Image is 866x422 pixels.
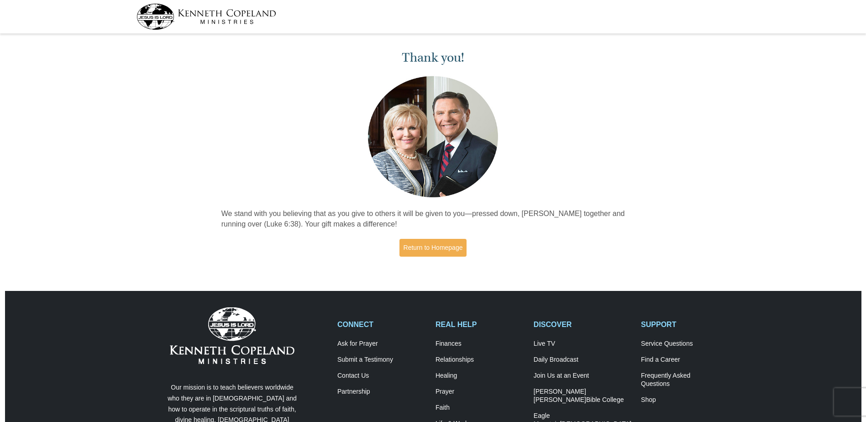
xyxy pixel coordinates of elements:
a: Relationships [436,356,524,364]
a: Live TV [534,340,631,348]
a: Healing [436,372,524,380]
a: Ask for Prayer [337,340,426,348]
a: Finances [436,340,524,348]
a: Contact Us [337,372,426,380]
a: Prayer [436,388,524,396]
p: We stand with you believing that as you give to others it will be given to you—pressed down, [PER... [221,209,645,230]
a: Partnership [337,388,426,396]
a: [PERSON_NAME] [PERSON_NAME]Bible College [534,388,631,404]
a: Service Questions [641,340,730,348]
h2: CONNECT [337,320,426,329]
span: Bible College [586,396,624,403]
a: Faith [436,404,524,412]
a: Submit a Testimony [337,356,426,364]
img: kcm-header-logo.svg [136,4,276,30]
h2: DISCOVER [534,320,631,329]
a: Find a Career [641,356,730,364]
h2: SUPPORT [641,320,730,329]
a: Join Us at an Event [534,372,631,380]
a: Shop [641,396,730,404]
a: Daily Broadcast [534,356,631,364]
img: Kenneth and Gloria [366,74,500,200]
img: Kenneth Copeland Ministries [170,307,294,364]
a: Frequently AskedQuestions [641,372,730,388]
h1: Thank you! [221,50,645,65]
h2: REAL HELP [436,320,524,329]
a: Return to Homepage [399,239,467,257]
